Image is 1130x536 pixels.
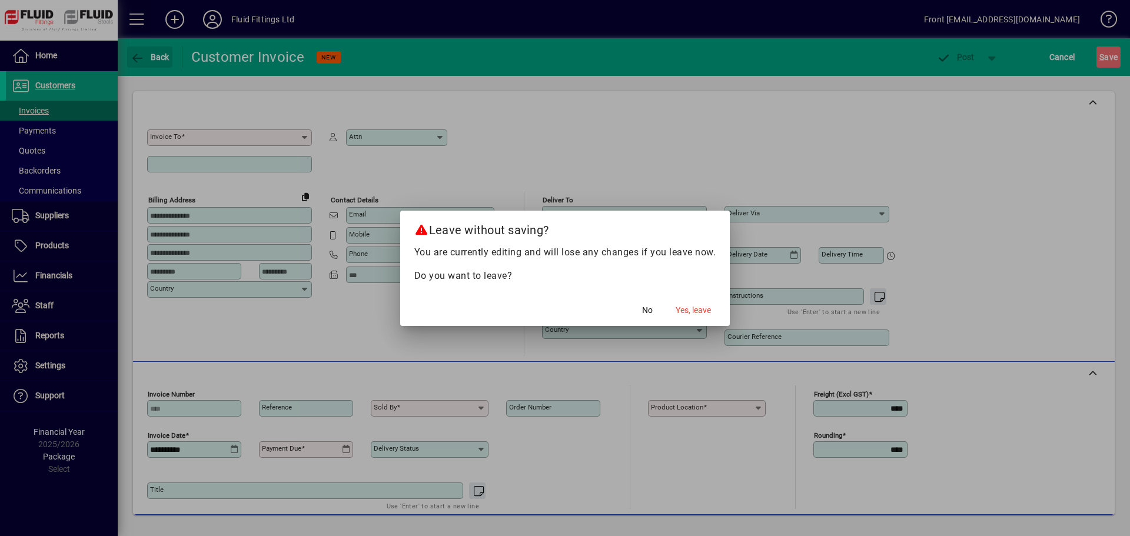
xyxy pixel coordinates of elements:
[414,269,716,283] p: Do you want to leave?
[400,211,730,245] h2: Leave without saving?
[414,245,716,259] p: You are currently editing and will lose any changes if you leave now.
[671,300,716,321] button: Yes, leave
[629,300,666,321] button: No
[642,304,653,317] span: No
[676,304,711,317] span: Yes, leave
